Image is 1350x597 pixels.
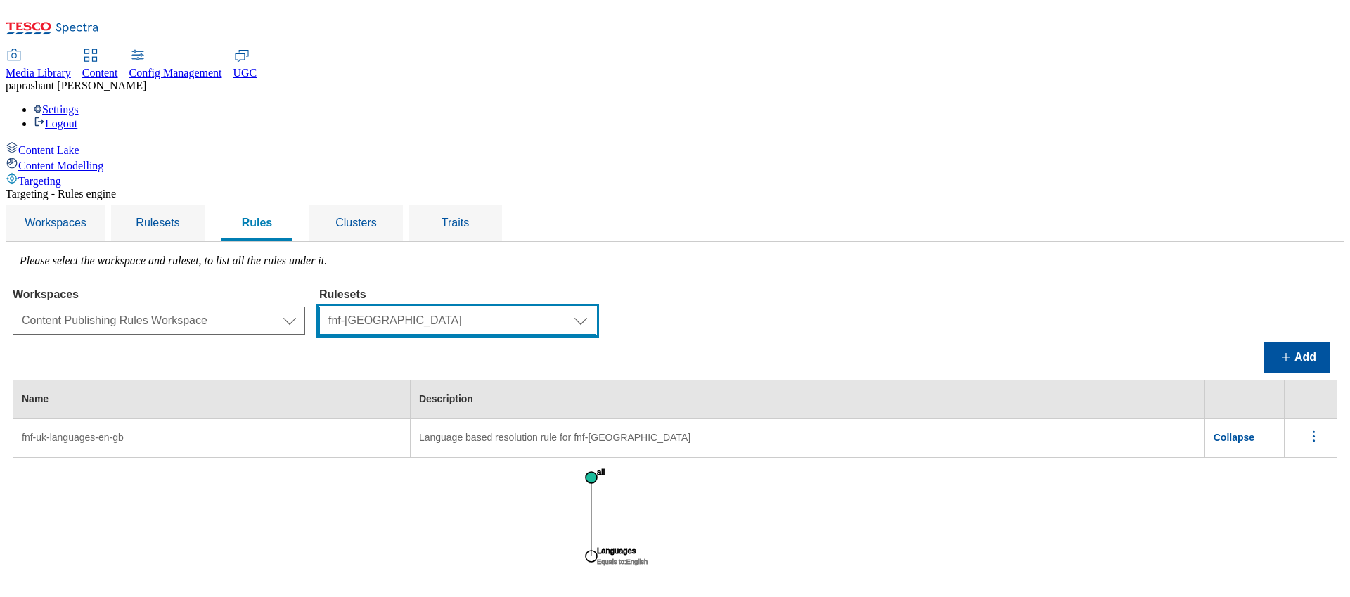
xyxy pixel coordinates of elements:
[6,79,16,91] span: pa
[319,288,596,301] label: Rulesets
[6,141,1344,157] a: Content Lake
[18,160,103,172] span: Content Modelling
[442,217,469,229] span: Traits
[597,468,605,476] text: all
[13,288,305,301] label: Workspaces
[233,50,257,79] a: UGC
[20,255,327,267] label: Please select the workspace and ruleset, to list all the rules under it.
[18,175,61,187] span: Targeting
[16,79,146,91] span: prashant [PERSON_NAME]
[129,50,222,79] a: Config Management
[82,50,118,79] a: Content
[6,157,1344,172] a: Content Modelling
[410,380,1204,419] th: Description
[18,144,79,156] span: Content Lake
[13,419,411,458] td: fnf-uk-languages-en-gb
[1264,342,1330,373] button: Add
[34,117,77,129] a: Logout
[1305,428,1323,445] svg: menus
[34,103,79,115] a: Settings
[1214,432,1254,443] span: Collapse
[335,217,377,229] span: Clusters
[25,217,86,229] span: Workspaces
[6,50,71,79] a: Media Library
[233,67,257,79] span: UGC
[13,380,411,419] th: Name
[82,67,118,79] span: Content
[129,67,222,79] span: Config Management
[136,217,179,229] span: Rulesets
[242,217,273,229] span: Rules
[597,546,636,555] text: Languages
[410,419,1204,458] td: Language based resolution rule for fnf-[GEOGRAPHIC_DATA]
[597,558,648,565] tspan: Equals to : English
[6,67,71,79] span: Media Library
[6,172,1344,188] a: Targeting
[6,188,1344,200] div: Targeting - Rules engine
